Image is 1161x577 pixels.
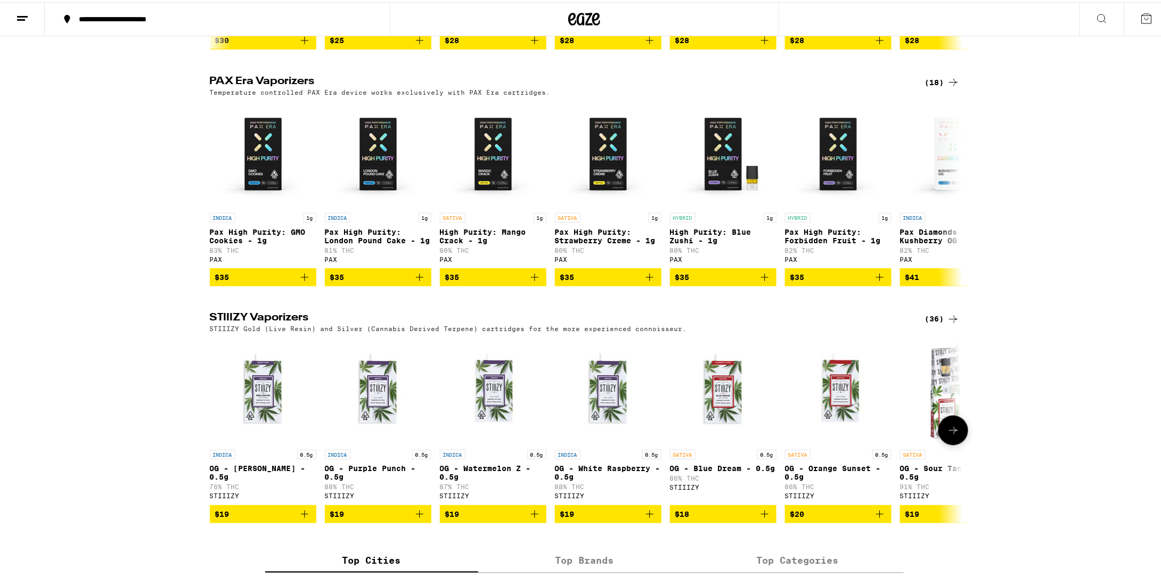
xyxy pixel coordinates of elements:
button: Add to bag [555,29,661,47]
img: STIIIZY - OG - King Louis XIII - 0.5g [210,336,316,442]
a: (36) [925,311,960,324]
p: 88% THC [325,482,431,489]
p: High Purity: Blue Zushi - 1g [670,226,776,243]
a: Open page for OG - Purple Punch - 0.5g from STIIIZY [325,336,431,503]
p: 80% THC [670,245,776,252]
p: HYBRID [785,211,811,220]
p: 91% THC [900,482,1007,489]
p: INDICA [900,211,926,220]
p: 80% THC [440,245,546,252]
div: STIIIZY [670,482,776,489]
img: PAX - Pax High Purity: Strawberry Creme - 1g [555,99,661,205]
span: $35 [560,271,575,279]
a: Open page for Pax High Purity: GMO Cookies - 1g from PAX [210,99,316,266]
a: Open page for OG - Sour Tangie - 0.5g from STIIIZY [900,336,1007,503]
button: Add to bag [210,29,316,47]
span: $20 [790,508,805,516]
p: OG - Purple Punch - 0.5g [325,463,431,480]
img: PAX - High Purity: Mango Crack - 1g [440,99,546,205]
p: 0.5g [297,448,316,457]
div: STIIIZY [440,491,546,498]
span: $35 [215,271,230,279]
p: 76% THC [210,482,316,489]
span: $19 [560,508,575,516]
div: STIIIZY [900,491,1007,498]
label: Top Brands [478,548,691,571]
a: (18) [925,74,960,87]
div: PAX [440,254,546,261]
p: HYBRID [670,211,696,220]
span: $19 [445,508,460,516]
span: $25 [330,34,345,43]
a: Open page for Pax High Purity: Strawberry Creme - 1g from PAX [555,99,661,266]
img: PAX - Pax Diamonds : Kushberry OG - 1g [900,99,1007,205]
img: STIIIZY - OG - Purple Punch - 0.5g [325,336,431,442]
a: Open page for Pax High Purity: London Pound Cake - 1g from PAX [325,99,431,266]
div: STIIIZY [210,491,316,498]
p: 1g [649,211,661,220]
p: OG - Orange Sunset - 0.5g [785,463,892,480]
p: 87% THC [440,482,546,489]
a: Open page for High Purity: Blue Zushi - 1g from PAX [670,99,776,266]
p: 0.5g [642,448,661,457]
p: OG - Watermelon Z - 0.5g [440,463,546,480]
button: Add to bag [670,503,776,521]
p: SATIVA [670,448,696,457]
span: $28 [905,34,920,43]
div: PAX [555,254,661,261]
p: SATIVA [900,448,926,457]
p: 0.5g [412,448,431,457]
img: STIIIZY - OG - Orange Sunset - 0.5g [785,336,892,442]
button: Add to bag [670,29,776,47]
span: $18 [675,508,690,516]
span: $30 [215,34,230,43]
a: Open page for High Purity: Mango Crack - 1g from PAX [440,99,546,266]
p: OG - Sour Tangie - 0.5g [900,463,1007,480]
button: Add to bag [785,503,892,521]
button: Add to bag [440,503,546,521]
p: Temperature controlled PAX Era device works exclusively with PAX Era cartridges. [210,87,551,94]
p: Pax High Purity: London Pound Cake - 1g [325,226,431,243]
img: PAX - Pax High Purity: GMO Cookies - 1g [210,99,316,205]
span: $28 [675,34,690,43]
span: $35 [790,271,805,279]
div: STIIIZY [785,491,892,498]
p: 0.5g [527,448,546,457]
img: STIIIZY - OG - Watermelon Z - 0.5g [440,336,546,442]
img: PAX - High Purity: Blue Zushi - 1g [670,99,776,205]
p: Pax High Purity: Strawberry Creme - 1g [555,226,661,243]
img: PAX - Pax High Purity: Forbidden Fruit - 1g [785,99,892,205]
label: Top Cities [265,548,478,571]
h2: STIIIZY Vaporizers [210,311,907,324]
a: Open page for OG - Blue Dream - 0.5g from STIIIZY [670,336,776,503]
button: Add to bag [440,29,546,47]
a: Open page for Pax Diamonds : Kushberry OG - 1g from PAX [900,99,1007,266]
p: 1g [764,211,776,220]
p: 0.5g [872,448,892,457]
a: Open page for Pax High Purity: Forbidden Fruit - 1g from PAX [785,99,892,266]
span: $35 [675,271,690,279]
button: Add to bag [210,266,316,284]
p: SATIVA [785,448,811,457]
div: PAX [900,254,1007,261]
p: 88% THC [555,482,661,489]
p: 86% THC [785,482,892,489]
button: Add to bag [900,29,1007,47]
span: $35 [330,271,345,279]
p: INDICA [325,448,350,457]
button: Add to bag [555,266,661,284]
img: PAX - Pax High Purity: London Pound Cake - 1g [325,99,431,205]
button: Add to bag [555,503,661,521]
p: 82% THC [900,245,1007,252]
span: $28 [790,34,805,43]
p: INDICA [325,211,350,220]
p: Pax High Purity: GMO Cookies - 1g [210,226,316,243]
p: INDICA [210,448,235,457]
p: 1g [534,211,546,220]
p: Pax High Purity: Forbidden Fruit - 1g [785,226,892,243]
button: Add to bag [325,503,431,521]
span: Hi. Need any help? [6,7,77,16]
span: $41 [905,271,920,279]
